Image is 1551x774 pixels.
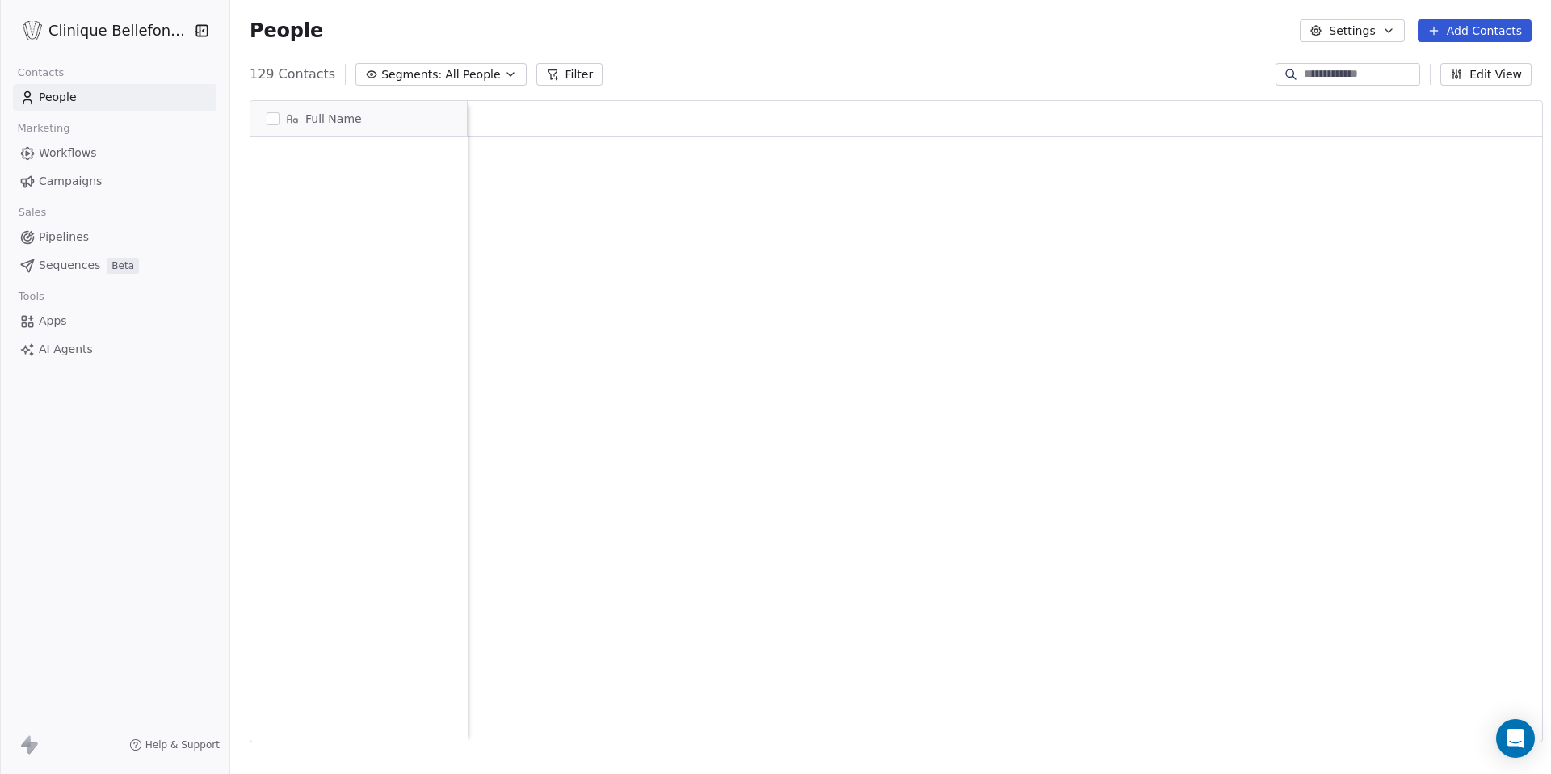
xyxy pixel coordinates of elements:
span: Marketing [11,116,77,141]
span: Beta [107,258,139,274]
span: People [250,19,323,43]
span: Sequences [39,257,100,274]
span: Apps [39,313,67,330]
span: Segments: [381,66,442,83]
span: All People [445,66,500,83]
a: People [13,84,216,111]
div: Open Intercom Messenger [1496,719,1535,758]
span: 129 Contacts [250,65,335,84]
button: Edit View [1440,63,1532,86]
a: Workflows [13,140,216,166]
div: grid [250,137,468,743]
a: AI Agents [13,336,216,363]
span: Campaigns [39,173,102,190]
a: Campaigns [13,168,216,195]
span: AI Agents [39,341,93,358]
span: Help & Support [145,738,220,751]
span: Contacts [11,61,71,85]
button: Clinique Bellefontaine [19,17,182,44]
a: Help & Support [129,738,220,751]
div: Full Name [250,101,467,136]
button: Add Contacts [1418,19,1532,42]
button: Settings [1300,19,1404,42]
a: SequencesBeta [13,252,216,279]
button: Filter [536,63,603,86]
span: Pipelines [39,229,89,246]
img: Logo_Bellefontaine_Black.png [23,21,42,40]
span: Clinique Bellefontaine [48,20,188,41]
span: Full Name [305,111,362,127]
span: Workflows [39,145,97,162]
span: Sales [11,200,53,225]
span: Tools [11,284,51,309]
a: Pipelines [13,224,216,250]
a: Apps [13,308,216,334]
span: People [39,89,77,106]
